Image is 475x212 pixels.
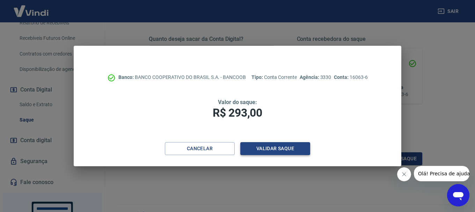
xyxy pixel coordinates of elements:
button: Validar saque [240,142,310,155]
button: Cancelar [165,142,235,155]
span: Olá! Precisa de ajuda? [4,5,59,10]
span: Banco: [118,74,135,80]
iframe: Mensagem da empresa [414,166,469,181]
p: 16063-6 [334,74,367,81]
span: R$ 293,00 [213,106,262,119]
span: Valor do saque: [218,99,257,105]
p: Conta Corrente [251,74,297,81]
iframe: Botão para abrir a janela de mensagens [447,184,469,206]
span: Conta: [334,74,350,80]
p: 3330 [300,74,331,81]
iframe: Fechar mensagem [397,167,411,181]
span: Agência: [300,74,320,80]
span: Tipo: [251,74,264,80]
p: BANCO COOPERATIVO DO BRASIL S.A. - BANCOOB [118,74,246,81]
